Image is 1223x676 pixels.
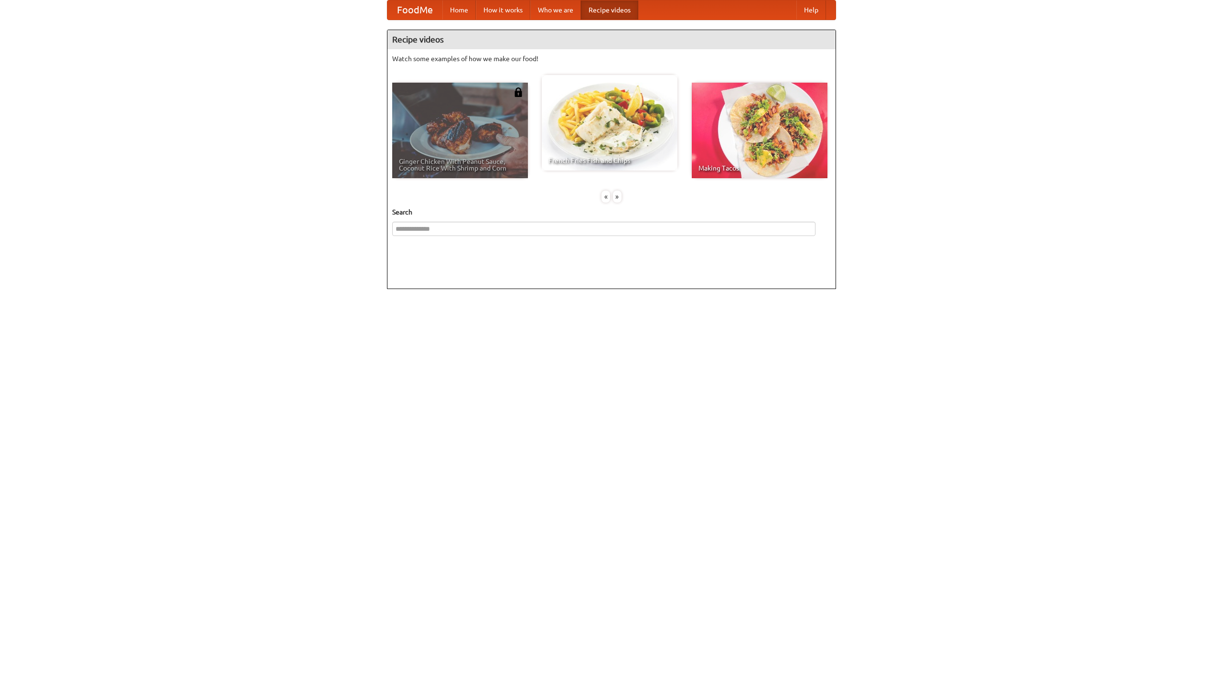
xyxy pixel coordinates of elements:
h5: Search [392,207,831,217]
a: Recipe videos [581,0,638,20]
a: Home [442,0,476,20]
h4: Recipe videos [387,30,836,49]
a: Who we are [530,0,581,20]
span: French Fries Fish and Chips [548,157,671,164]
a: How it works [476,0,530,20]
a: French Fries Fish and Chips [542,75,677,171]
p: Watch some examples of how we make our food! [392,54,831,64]
a: Making Tacos [692,83,827,178]
img: 483408.png [514,87,523,97]
div: « [601,191,610,203]
a: Help [796,0,826,20]
span: Making Tacos [698,165,821,172]
a: FoodMe [387,0,442,20]
div: » [613,191,622,203]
